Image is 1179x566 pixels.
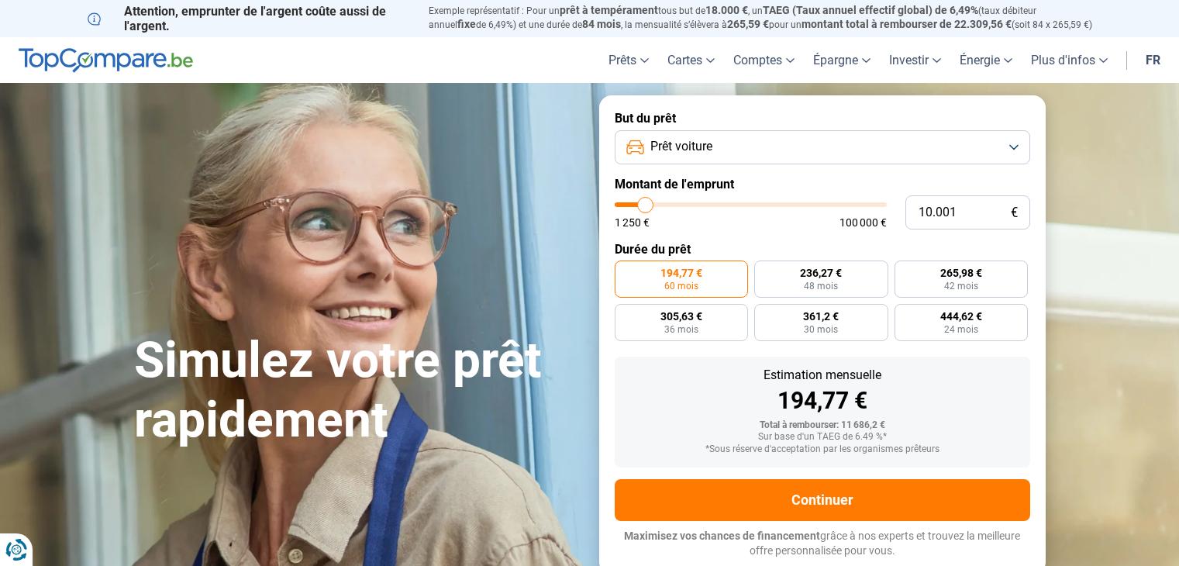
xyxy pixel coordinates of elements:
[944,325,978,334] span: 24 mois
[660,311,702,322] span: 305,63 €
[627,420,1018,431] div: Total à rembourser: 11 686,2 €
[950,37,1022,83] a: Énergie
[627,432,1018,443] div: Sur base d'un TAEG de 6.49 %*
[1136,37,1170,83] a: fr
[627,444,1018,455] div: *Sous réserve d'acceptation par les organismes prêteurs
[664,325,698,334] span: 36 mois
[940,267,982,278] span: 265,98 €
[134,331,581,450] h1: Simulez votre prêt rapidement
[615,130,1030,164] button: Prêt voiture
[660,267,702,278] span: 194,77 €
[803,311,839,322] span: 361,2 €
[457,18,476,30] span: fixe
[615,111,1030,126] label: But du prêt
[615,242,1030,257] label: Durée du prêt
[839,217,887,228] span: 100 000 €
[599,37,658,83] a: Prêts
[664,281,698,291] span: 60 mois
[429,4,1092,32] p: Exemple représentatif : Pour un tous but de , un (taux débiteur annuel de 6,49%) et une durée de ...
[802,18,1012,30] span: montant total à rembourser de 22.309,56 €
[19,48,193,73] img: TopCompare
[560,4,658,16] span: prêt à tempérament
[650,138,712,155] span: Prêt voiture
[1011,206,1018,219] span: €
[800,267,842,278] span: 236,27 €
[804,325,838,334] span: 30 mois
[615,479,1030,521] button: Continuer
[658,37,724,83] a: Cartes
[940,311,982,322] span: 444,62 €
[724,37,804,83] a: Comptes
[804,37,880,83] a: Épargne
[804,281,838,291] span: 48 mois
[880,37,950,83] a: Investir
[615,217,650,228] span: 1 250 €
[624,530,820,542] span: Maximisez vos chances de financement
[944,281,978,291] span: 42 mois
[727,18,769,30] span: 265,59 €
[763,4,978,16] span: TAEG (Taux annuel effectif global) de 6,49%
[582,18,621,30] span: 84 mois
[627,369,1018,381] div: Estimation mensuelle
[615,529,1030,559] p: grâce à nos experts et trouvez la meilleure offre personnalisée pour vous.
[88,4,410,33] p: Attention, emprunter de l'argent coûte aussi de l'argent.
[627,389,1018,412] div: 194,77 €
[1022,37,1117,83] a: Plus d'infos
[705,4,748,16] span: 18.000 €
[615,177,1030,192] label: Montant de l'emprunt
